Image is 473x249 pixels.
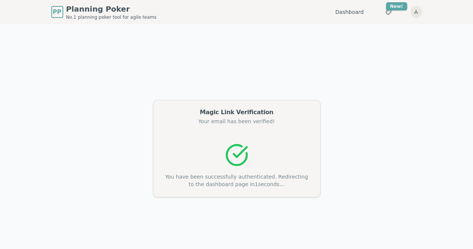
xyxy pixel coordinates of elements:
[335,8,364,16] a: Dashboard
[51,4,157,20] a: PPPlanning PokerNo.1 planning poker tool for agile teams
[162,173,311,188] p: You have been successfully authenticated. Redirecting to the dashboard page in 1 seconds...
[66,14,157,20] span: No.1 planning poker tool for agile teams
[66,4,157,14] span: Planning Poker
[53,7,61,16] span: PP
[410,6,422,18] button: A
[382,5,395,19] button: New!
[386,2,407,10] div: New!
[162,118,311,125] div: Your email has been verified!
[162,109,311,115] div: Magic Link Verification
